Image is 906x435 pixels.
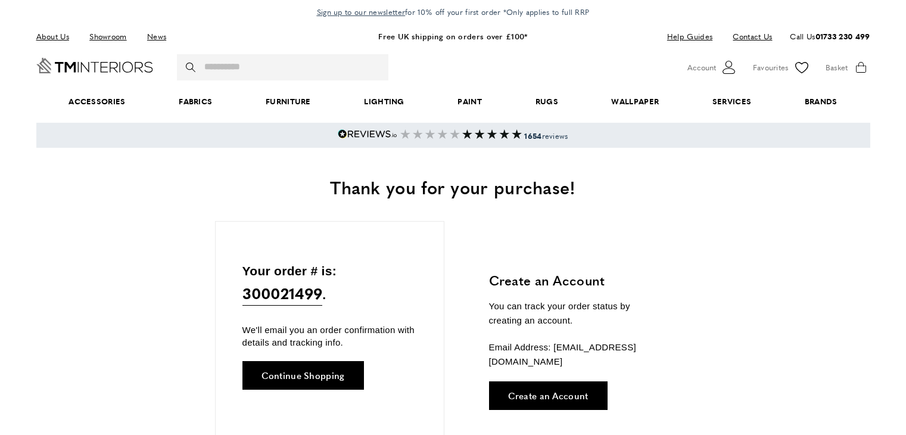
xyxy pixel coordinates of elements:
span: Create an Account [508,391,589,400]
span: for 10% off your first order *Only applies to full RRP [317,7,590,17]
p: Call Us [790,30,870,43]
a: Go to Home page [36,58,153,73]
span: Thank you for your purchase! [330,174,575,200]
a: Showroom [80,29,135,45]
p: Your order # is: . [242,261,417,306]
a: Lighting [338,83,431,120]
img: Reviews.io 5 stars [338,129,397,139]
a: Continue Shopping [242,361,364,390]
a: About Us [36,29,78,45]
span: Continue Shopping [261,371,345,380]
button: Search [186,54,198,80]
a: Paint [431,83,509,120]
span: Account [687,61,716,74]
button: Customer Account [687,58,738,76]
a: Furniture [239,83,337,120]
a: Help Guides [658,29,721,45]
p: We'll email you an order confirmation with details and tracking info. [242,324,417,349]
a: Rugs [509,83,585,120]
a: Contact Us [724,29,772,45]
span: reviews [524,130,568,141]
img: Reviews section [462,129,522,139]
a: Sign up to our newsletter [317,6,406,18]
p: You can track your order status by creating an account. [489,299,665,328]
h3: Create an Account [489,271,665,290]
strong: 1654 [524,130,541,141]
a: Free UK shipping on orders over £100* [378,30,527,42]
a: Wallpaper [585,83,686,120]
span: Favourites [753,61,789,74]
a: Brands [778,83,864,120]
span: 300021499 [242,281,323,306]
img: 5 start Reviews [400,129,460,139]
a: 01733 230 499 [815,30,870,42]
span: Accessories [42,83,152,120]
a: Services [686,83,778,120]
a: Fabrics [152,83,239,120]
p: Email Address: [EMAIL_ADDRESS][DOMAIN_NAME] [489,340,665,369]
a: News [138,29,175,45]
a: Create an Account [489,381,608,410]
span: Sign up to our newsletter [317,7,406,17]
a: Favourites [753,58,811,76]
